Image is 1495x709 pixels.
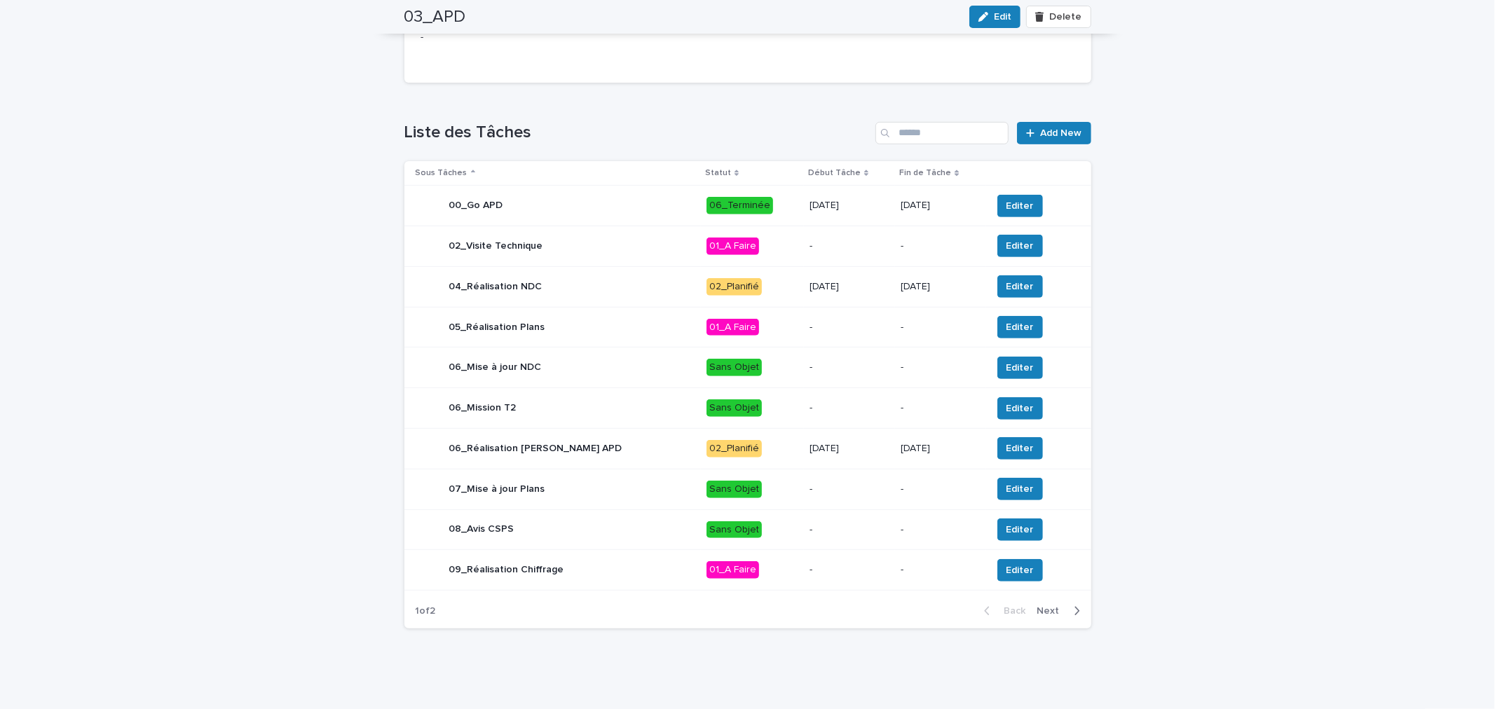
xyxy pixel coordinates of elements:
[996,606,1026,616] span: Back
[706,440,762,457] div: 02_Planifié
[973,605,1032,617] button: Back
[1006,482,1034,496] span: Editer
[997,559,1043,581] button: Editer
[449,523,514,535] p: 08_Avis CSPS
[449,322,545,333] p: 05_Réalisation Plans
[449,362,542,373] p: 06_Mise à jour NDC
[404,594,447,628] p: 1 of 2
[404,186,1091,226] tr: 00_Go APD06_Terminée[DATE][DATE]Editer
[901,483,980,495] p: -
[997,275,1043,298] button: Editer
[449,483,545,495] p: 07_Mise à jour Plans
[997,478,1043,500] button: Editer
[969,6,1020,28] button: Edit
[706,278,762,296] div: 02_Planifié
[449,443,622,455] p: 06_Réalisation [PERSON_NAME] APD
[901,200,980,212] p: [DATE]
[706,561,759,579] div: 01_A Faire
[997,357,1043,379] button: Editer
[901,443,980,455] p: [DATE]
[449,200,503,212] p: 00_Go APD
[1017,122,1091,144] a: Add New
[404,123,871,143] h1: Liste des Tâches
[416,165,467,181] p: Sous Tâches
[449,281,542,293] p: 04_Réalisation NDC
[901,564,980,576] p: -
[901,362,980,373] p: -
[706,319,759,336] div: 01_A Faire
[1006,361,1034,375] span: Editer
[1006,563,1034,577] span: Editer
[997,195,1043,217] button: Editer
[1006,401,1034,415] span: Editer
[404,388,1091,429] tr: 06_Mission T2Sans Objet--Editer
[1006,441,1034,455] span: Editer
[901,402,980,414] p: -
[901,240,980,252] p: -
[1037,606,1068,616] span: Next
[810,322,889,333] p: -
[404,509,1091,550] tr: 08_Avis CSPSSans Objet--Editer
[1026,6,1091,28] button: Delete
[449,240,543,252] p: 02_Visite Technique
[810,362,889,373] p: -
[994,12,1011,22] span: Edit
[706,399,762,417] div: Sans Objet
[421,30,1074,45] p: -
[1006,239,1034,253] span: Editer
[404,226,1091,266] tr: 02_Visite Technique01_A Faire--Editer
[810,200,889,212] p: [DATE]
[808,165,861,181] p: Début Tâche
[810,564,889,576] p: -
[1006,523,1034,537] span: Editer
[404,347,1091,388] tr: 06_Mise à jour NDCSans Objet--Editer
[1041,128,1082,138] span: Add New
[810,281,889,293] p: [DATE]
[705,165,731,181] p: Statut
[404,428,1091,469] tr: 06_Réalisation [PERSON_NAME] APD02_Planifié[DATE][DATE]Editer
[1006,199,1034,213] span: Editer
[901,281,980,293] p: [DATE]
[706,481,762,498] div: Sans Objet
[706,521,762,539] div: Sans Objet
[449,402,517,414] p: 06_Mission T2
[810,483,889,495] p: -
[706,238,759,255] div: 01_A Faire
[810,443,889,455] p: [DATE]
[404,7,466,27] h2: 03_APD
[810,402,889,414] p: -
[404,307,1091,347] tr: 05_Réalisation Plans01_A Faire--Editer
[706,359,762,376] div: Sans Objet
[899,165,951,181] p: Fin de Tâche
[875,122,1009,144] input: Search
[1050,12,1082,22] span: Delete
[997,316,1043,338] button: Editer
[1006,280,1034,294] span: Editer
[997,235,1043,257] button: Editer
[997,437,1043,460] button: Editer
[997,397,1043,420] button: Editer
[706,197,773,214] div: 06_Terminée
[449,564,564,576] p: 09_Réalisation Chiffrage
[404,550,1091,591] tr: 09_Réalisation Chiffrage01_A Faire--Editer
[901,524,980,536] p: -
[810,524,889,536] p: -
[1032,605,1091,617] button: Next
[404,266,1091,307] tr: 04_Réalisation NDC02_Planifié[DATE][DATE]Editer
[1006,320,1034,334] span: Editer
[810,240,889,252] p: -
[901,322,980,333] p: -
[404,469,1091,509] tr: 07_Mise à jour PlansSans Objet--Editer
[997,518,1043,541] button: Editer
